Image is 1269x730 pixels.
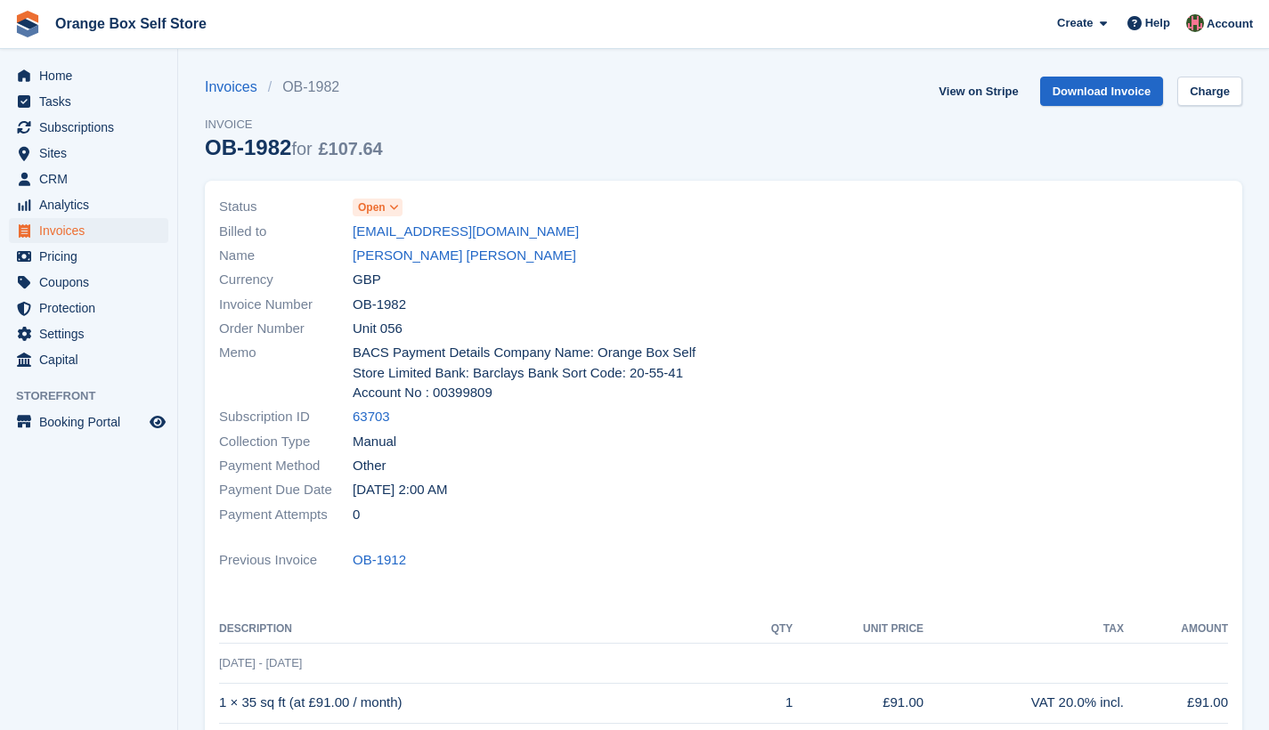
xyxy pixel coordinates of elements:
a: 63703 [353,407,390,427]
span: Account [1207,15,1253,33]
span: Subscription ID [219,407,353,427]
a: menu [9,410,168,434]
img: David Clark [1186,14,1204,32]
a: menu [9,347,168,372]
th: Description [219,615,745,644]
span: CRM [39,166,146,191]
span: GBP [353,270,381,290]
a: menu [9,296,168,320]
img: stora-icon-8386f47178a22dfd0bd8f6a31ec36ba5ce8667c1dd55bd0f319d3a0aa187defe.svg [14,11,41,37]
div: VAT 20.0% incl. [923,693,1124,713]
span: Manual [353,432,396,452]
a: menu [9,218,168,243]
a: menu [9,166,168,191]
span: OB-1982 [353,295,406,315]
time: 2025-08-23 01:00:00 UTC [353,480,447,500]
th: Amount [1124,615,1228,644]
td: 1 [745,683,793,723]
td: 1 × 35 sq ft (at £91.00 / month) [219,683,745,723]
a: [EMAIL_ADDRESS][DOMAIN_NAME] [353,222,579,242]
span: Protection [39,296,146,320]
span: Storefront [16,387,177,405]
a: menu [9,321,168,346]
span: Subscriptions [39,115,146,140]
a: menu [9,115,168,140]
span: Invoices [39,218,146,243]
a: [PERSON_NAME] [PERSON_NAME] [353,246,576,266]
a: menu [9,63,168,88]
span: Previous Invoice [219,550,353,571]
span: Name [219,246,353,266]
span: Payment Due Date [219,480,353,500]
span: Payment Method [219,456,353,476]
span: Pricing [39,244,146,269]
span: 0 [353,505,360,525]
th: QTY [745,615,793,644]
th: Unit Price [793,615,923,644]
a: menu [9,244,168,269]
span: Memo [219,343,353,403]
td: £91.00 [793,683,923,723]
a: Open [353,197,403,217]
span: Other [353,456,386,476]
span: £107.64 [318,139,382,158]
span: Coupons [39,270,146,295]
span: BACS Payment Details Company Name: Orange Box Self Store Limited Bank: Barclays Bank Sort Code: 2... [353,343,713,403]
span: Help [1145,14,1170,32]
td: £91.00 [1124,683,1228,723]
span: Open [358,199,386,215]
div: OB-1982 [205,135,383,159]
a: menu [9,141,168,166]
span: Invoice [205,116,383,134]
span: Sites [39,141,146,166]
a: Orange Box Self Store [48,9,214,38]
a: Download Invoice [1040,77,1164,106]
span: Home [39,63,146,88]
span: Collection Type [219,432,353,452]
a: Invoices [205,77,268,98]
span: Create [1057,14,1093,32]
span: Booking Portal [39,410,146,434]
a: OB-1912 [353,550,406,571]
span: Currency [219,270,353,290]
a: menu [9,270,168,295]
span: [DATE] - [DATE] [219,656,302,669]
a: Charge [1177,77,1242,106]
span: Analytics [39,192,146,217]
span: Payment Attempts [219,505,353,525]
span: Capital [39,347,146,372]
span: for [291,139,312,158]
a: menu [9,192,168,217]
span: Tasks [39,89,146,114]
span: Settings [39,321,146,346]
a: View on Stripe [931,77,1025,106]
span: Order Number [219,319,353,339]
th: Tax [923,615,1124,644]
span: Invoice Number [219,295,353,315]
nav: breadcrumbs [205,77,383,98]
span: Billed to [219,222,353,242]
a: menu [9,89,168,114]
span: Status [219,197,353,217]
span: Unit 056 [353,319,403,339]
a: Preview store [147,411,168,433]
